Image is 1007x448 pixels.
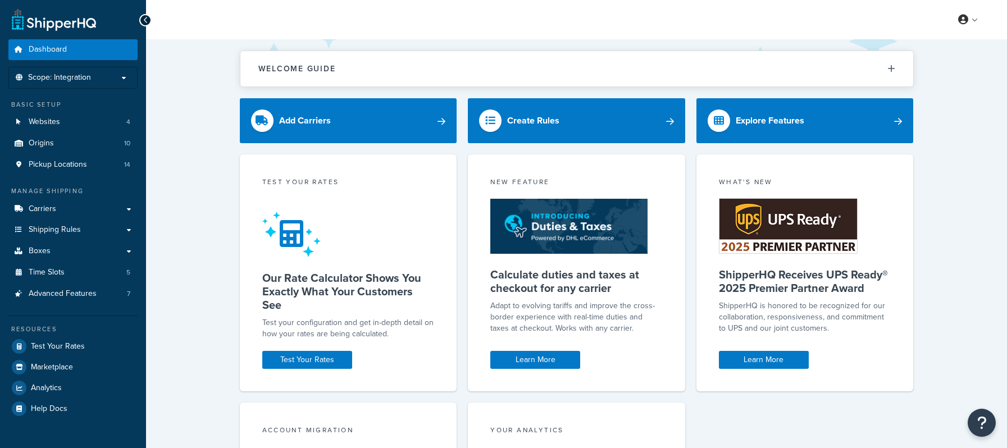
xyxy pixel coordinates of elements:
span: Help Docs [31,404,67,414]
a: Time Slots5 [8,262,138,283]
a: Boxes [8,241,138,262]
div: Basic Setup [8,100,138,109]
li: Time Slots [8,262,138,283]
div: Add Carriers [279,113,331,129]
span: Analytics [31,383,62,393]
a: Create Rules [468,98,685,143]
div: Account Migration [262,425,435,438]
span: Websites [29,117,60,127]
li: Websites [8,112,138,132]
div: New Feature [490,177,663,190]
span: 4 [126,117,130,127]
a: Marketplace [8,357,138,377]
a: Dashboard [8,39,138,60]
span: 14 [124,160,130,170]
a: Analytics [8,378,138,398]
h2: Welcome Guide [258,65,336,73]
a: Shipping Rules [8,220,138,240]
span: Dashboard [29,45,67,54]
span: Pickup Locations [29,160,87,170]
a: Help Docs [8,399,138,419]
span: Advanced Features [29,289,97,299]
a: Test Your Rates [262,351,352,369]
a: Origins10 [8,133,138,154]
a: Add Carriers [240,98,457,143]
span: Origins [29,139,54,148]
div: Test your rates [262,177,435,190]
p: Adapt to evolving tariffs and improve the cross-border experience with real-time duties and taxes... [490,300,663,334]
a: Carriers [8,199,138,220]
h5: ShipperHQ Receives UPS Ready® 2025 Premier Partner Award [719,268,891,295]
span: 7 [127,289,130,299]
a: Advanced Features7 [8,284,138,304]
a: Pickup Locations14 [8,154,138,175]
span: 10 [124,139,130,148]
span: Scope: Integration [28,73,91,83]
a: Test Your Rates [8,336,138,356]
span: Carriers [29,204,56,214]
p: ShipperHQ is honored to be recognized for our collaboration, responsiveness, and commitment to UP... [719,300,891,334]
button: Welcome Guide [240,51,913,86]
div: Resources [8,324,138,334]
span: Boxes [29,246,51,256]
div: Test your configuration and get in-depth detail on how your rates are being calculated. [262,317,435,340]
a: Learn More [490,351,580,369]
div: Explore Features [736,113,804,129]
button: Open Resource Center [968,409,996,437]
div: Create Rules [507,113,559,129]
a: Websites4 [8,112,138,132]
span: Marketplace [31,363,73,372]
h5: Our Rate Calculator Shows You Exactly What Your Customers See [262,271,435,312]
li: Pickup Locations [8,154,138,175]
span: Test Your Rates [31,342,85,351]
div: Manage Shipping [8,186,138,196]
span: Time Slots [29,268,65,277]
h5: Calculate duties and taxes at checkout for any carrier [490,268,663,295]
li: Advanced Features [8,284,138,304]
div: What's New [719,177,891,190]
span: Shipping Rules [29,225,81,235]
a: Learn More [719,351,809,369]
a: Explore Features [696,98,914,143]
li: Origins [8,133,138,154]
div: Your Analytics [490,425,663,438]
span: 5 [126,268,130,277]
